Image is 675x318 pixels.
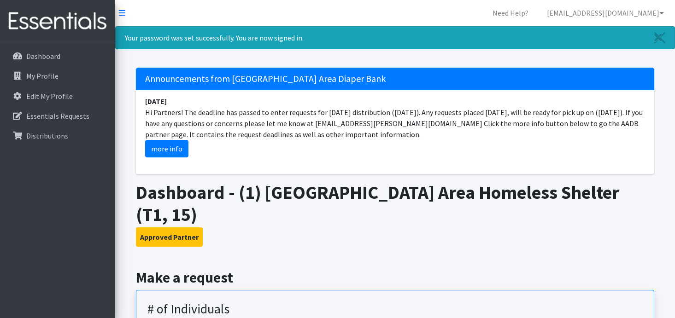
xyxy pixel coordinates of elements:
h3: # of Individuals [147,301,643,317]
p: Edit My Profile [26,92,73,101]
li: Hi Partners! The deadline has passed to enter requests for [DATE] distribution ([DATE]). Any requ... [136,90,654,163]
p: Essentials Requests [26,111,89,121]
h5: Announcements from [GEOGRAPHIC_DATA] Area Diaper Bank [136,68,654,90]
a: My Profile [4,67,112,85]
a: Edit My Profile [4,87,112,105]
p: My Profile [26,71,59,81]
h1: Dashboard - (1) [GEOGRAPHIC_DATA] Area Homeless Shelter (T1, 15) [136,181,654,225]
strong: [DATE] [145,97,167,106]
a: Close [645,27,675,49]
div: Your password was set successfully. You are now signed in. [115,26,675,49]
img: HumanEssentials [4,6,112,37]
p: Dashboard [26,52,60,61]
p: Distributions [26,131,68,140]
button: Approved Partner [136,227,203,247]
a: Distributions [4,127,112,145]
a: Essentials Requests [4,107,112,125]
a: [EMAIL_ADDRESS][DOMAIN_NAME] [540,4,671,22]
a: more info [145,140,188,157]
a: Need Help? [485,4,536,22]
h2: Make a request [136,269,654,286]
a: Dashboard [4,47,112,65]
